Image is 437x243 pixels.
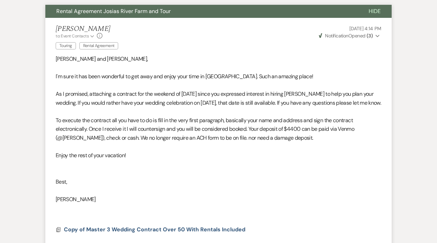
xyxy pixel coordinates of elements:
[56,116,381,142] p: To execute the contract all you have to do is fill in the very first paragraph, basically your na...
[45,5,358,18] button: Rental Agreement Josias River Farm and Tour
[367,33,373,39] strong: ( 3 )
[349,25,381,32] span: [DATE] 4:14 PM
[56,151,381,160] p: Enjoy the rest of your vacation!
[79,42,119,49] span: Rental Agreement
[319,33,373,39] span: Opened
[56,33,95,39] button: to: Event Contacts
[56,177,381,186] p: Best,
[325,33,348,39] span: Notification
[56,25,122,33] h5: [PERSON_NAME]
[56,195,381,204] p: [PERSON_NAME]
[56,90,381,107] p: As I promised, attaching a contract for the weekend of [DATE] since you expressed interest in hir...
[369,8,381,15] span: Hide
[56,72,381,81] p: I'm sure it has been wonderful to get away and enjoy your time in [GEOGRAPHIC_DATA]. Such an amaz...
[358,5,392,18] button: Hide
[64,226,245,233] span: Copy of Master 3 Wedding Contract Over 50 With Rentals Included
[56,42,76,49] span: Touring
[318,32,381,39] button: NotificationOpened (3)
[56,55,381,63] p: [PERSON_NAME] and [PERSON_NAME],
[64,225,247,234] button: Copy of Master 3 Wedding Contract Over 50 With Rentals Included
[56,33,89,39] span: to: Event Contacts
[56,8,171,15] span: Rental Agreement Josias River Farm and Tour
